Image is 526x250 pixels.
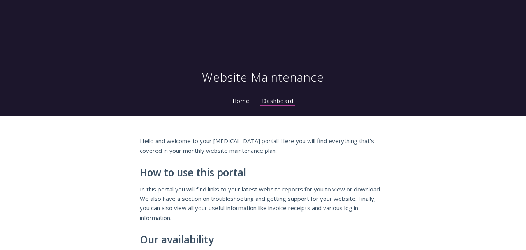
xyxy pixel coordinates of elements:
h1: Website Maintenance [202,69,324,85]
p: In this portal you will find links to your latest website reports for you to view or download. We... [140,184,387,223]
p: Hello and welcome to your [MEDICAL_DATA] portal! Here you will find everything that's covered in ... [140,136,387,155]
a: Dashboard [260,97,295,106]
a: Home [231,97,251,105]
h2: How to use this portal [140,167,387,179]
h2: Our availability [140,234,387,246]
